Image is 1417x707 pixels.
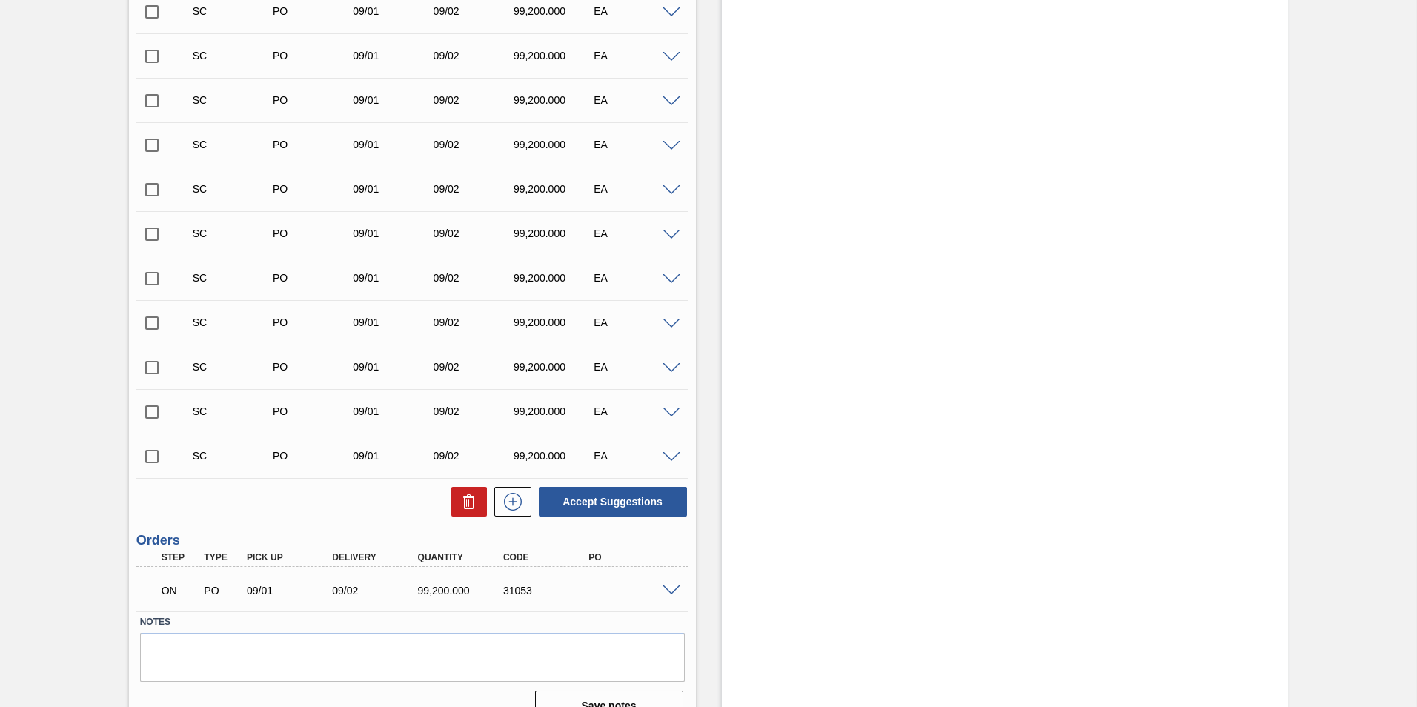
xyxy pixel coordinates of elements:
[590,183,680,195] div: EA
[349,450,439,462] div: 09/01/2025
[487,487,531,517] div: New suggestion
[430,5,520,17] div: 09/02/2025
[269,316,359,328] div: Purchase order
[189,94,279,106] div: Suggestion Created
[430,272,520,284] div: 09/02/2025
[510,272,600,284] div: 99,200.000
[243,552,339,562] div: Pick up
[430,50,520,62] div: 09/02/2025
[510,94,600,106] div: 99,200.000
[430,450,520,462] div: 09/02/2025
[189,5,279,17] div: Suggestion Created
[510,361,600,373] div: 99,200.000
[414,552,510,562] div: Quantity
[590,228,680,239] div: EA
[585,552,680,562] div: PO
[269,139,359,150] div: Purchase order
[200,585,245,597] div: Purchase order
[189,405,279,417] div: Suggestion Created
[510,228,600,239] div: 99,200.000
[349,228,439,239] div: 09/01/2025
[136,533,688,548] h3: Orders
[590,94,680,106] div: EA
[189,228,279,239] div: Suggestion Created
[430,361,520,373] div: 09/02/2025
[189,50,279,62] div: Suggestion Created
[162,585,199,597] p: ON
[430,183,520,195] div: 09/02/2025
[430,228,520,239] div: 09/02/2025
[189,139,279,150] div: Suggestion Created
[430,316,520,328] div: 09/02/2025
[189,450,279,462] div: Suggestion Created
[510,50,600,62] div: 99,200.000
[349,405,439,417] div: 09/01/2025
[349,183,439,195] div: 09/01/2025
[349,361,439,373] div: 09/01/2025
[590,361,680,373] div: EA
[349,272,439,284] div: 09/01/2025
[269,183,359,195] div: Purchase order
[189,183,279,195] div: Suggestion Created
[189,316,279,328] div: Suggestion Created
[510,5,600,17] div: 99,200.000
[269,228,359,239] div: Purchase order
[189,361,279,373] div: Suggestion Created
[349,139,439,150] div: 09/01/2025
[269,5,359,17] div: Purchase order
[349,5,439,17] div: 09/01/2025
[510,316,600,328] div: 99,200.000
[430,139,520,150] div: 09/02/2025
[590,316,680,328] div: EA
[444,487,487,517] div: Delete Suggestions
[510,183,600,195] div: 99,200.000
[500,552,595,562] div: Code
[430,405,520,417] div: 09/02/2025
[349,94,439,106] div: 09/01/2025
[510,450,600,462] div: 99,200.000
[158,574,202,607] div: Negotiating Order
[328,552,424,562] div: Delivery
[539,487,687,517] button: Accept Suggestions
[349,316,439,328] div: 09/01/2025
[590,272,680,284] div: EA
[349,50,439,62] div: 09/01/2025
[590,139,680,150] div: EA
[140,611,685,633] label: Notes
[269,450,359,462] div: Purchase order
[269,94,359,106] div: Purchase order
[158,552,202,562] div: Step
[500,585,595,597] div: 31053
[531,485,688,518] div: Accept Suggestions
[510,139,600,150] div: 99,200.000
[510,405,600,417] div: 99,200.000
[189,272,279,284] div: Suggestion Created
[590,5,680,17] div: EA
[269,361,359,373] div: Purchase order
[200,552,245,562] div: Type
[590,405,680,417] div: EA
[590,450,680,462] div: EA
[590,50,680,62] div: EA
[269,405,359,417] div: Purchase order
[430,94,520,106] div: 09/02/2025
[269,272,359,284] div: Purchase order
[414,585,510,597] div: 99,200.000
[328,585,424,597] div: 09/02/2025
[243,585,339,597] div: 09/01/2025
[269,50,359,62] div: Purchase order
